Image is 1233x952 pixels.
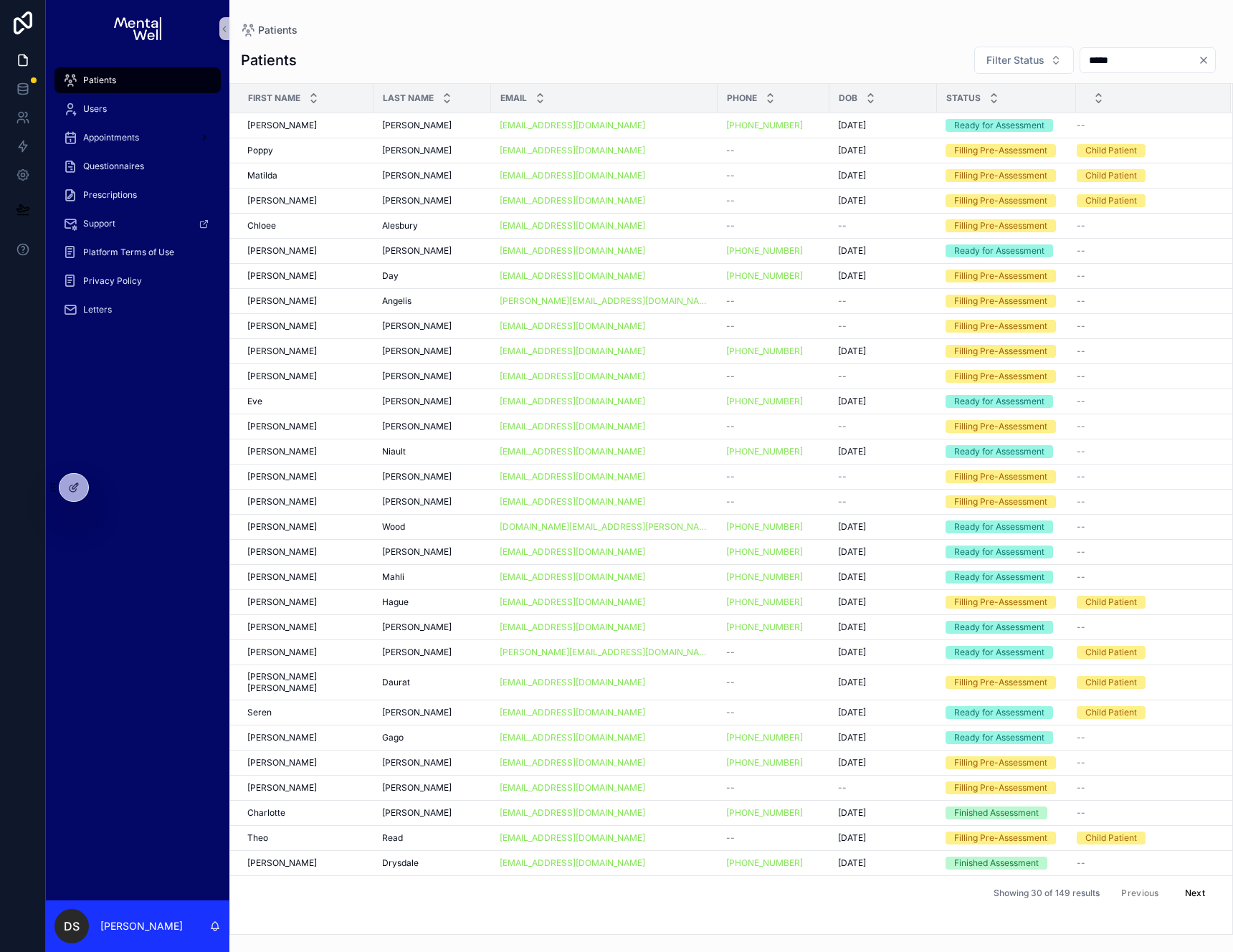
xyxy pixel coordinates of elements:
[382,496,452,508] span: [PERSON_NAME]
[1077,295,1214,307] a: --
[247,496,365,508] a: [PERSON_NAME]
[382,320,452,332] span: [PERSON_NAME]
[500,471,709,482] a: [EMAIL_ADDRESS][DOMAIN_NAME]
[726,270,803,282] a: [PHONE_NUMBER]
[500,521,709,533] a: [DOMAIN_NAME][EMAIL_ADDRESS][PERSON_NAME][PERSON_NAME][DOMAIN_NAME]
[838,270,866,282] span: [DATE]
[726,521,803,533] a: [PHONE_NUMBER]
[83,247,174,258] span: Platform Terms of Use
[1077,320,1214,332] a: --
[500,120,709,131] a: [EMAIL_ADDRESS][DOMAIN_NAME]
[838,571,866,583] span: [DATE]
[1077,169,1214,182] a: Child Patient
[726,546,803,558] a: [PHONE_NUMBER]
[838,546,866,558] span: [DATE]
[382,396,452,407] span: [PERSON_NAME]
[954,194,1047,207] div: Filling Pre-Assessment
[726,220,735,232] span: --
[247,346,317,357] span: [PERSON_NAME]
[726,496,735,508] span: --
[954,320,1047,333] div: Filling Pre-Assessment
[838,471,847,482] span: --
[247,220,365,232] a: Chloee
[54,297,221,323] a: Letters
[382,195,482,206] a: [PERSON_NAME]
[83,218,115,229] span: Support
[500,371,709,382] a: [EMAIL_ADDRESS][DOMAIN_NAME]
[1077,546,1214,558] a: --
[838,346,866,357] span: [DATE]
[946,169,1067,182] a: Filling Pre-Assessment
[946,144,1067,157] a: Filling Pre-Assessment
[838,446,866,457] span: [DATE]
[1077,371,1214,382] a: --
[838,521,866,533] span: [DATE]
[247,170,277,181] span: Matilda
[1077,496,1214,508] a: --
[838,220,847,232] span: --
[946,445,1067,458] a: Ready for Assessment
[500,195,709,206] a: [EMAIL_ADDRESS][DOMAIN_NAME]
[83,189,137,201] span: Prescriptions
[247,145,273,156] span: Poppy
[247,496,317,508] span: [PERSON_NAME]
[1077,446,1085,457] span: --
[986,53,1044,67] span: Filter Status
[382,346,452,357] span: [PERSON_NAME]
[1085,596,1137,609] div: Child Patient
[954,571,1044,584] div: Ready for Assessment
[83,132,139,143] span: Appointments
[954,345,1047,358] div: Filling Pre-Assessment
[946,470,1067,483] a: Filling Pre-Assessment
[500,396,645,407] a: [EMAIL_ADDRESS][DOMAIN_NAME]
[83,103,107,115] span: Users
[838,371,847,382] span: --
[838,521,928,533] a: [DATE]
[726,170,735,181] span: --
[500,170,645,181] a: [EMAIL_ADDRESS][DOMAIN_NAME]
[954,244,1044,257] div: Ready for Assessment
[1077,270,1085,282] span: --
[382,170,452,181] span: [PERSON_NAME]
[946,546,1067,558] a: Ready for Assessment
[726,346,803,357] a: [PHONE_NUMBER]
[1077,596,1214,609] a: Child Patient
[726,421,821,432] a: --
[54,67,221,93] a: Patients
[54,96,221,122] a: Users
[247,220,276,232] span: Chloee
[247,571,317,583] span: [PERSON_NAME]
[726,521,821,533] a: [PHONE_NUMBER]
[382,145,452,156] span: [PERSON_NAME]
[838,195,928,206] a: [DATE]
[382,596,482,608] a: Hague
[1077,270,1214,282] a: --
[946,420,1067,433] a: Filling Pre-Assessment
[500,270,709,282] a: [EMAIL_ADDRESS][DOMAIN_NAME]
[954,270,1047,282] div: Filling Pre-Assessment
[1077,346,1214,357] a: --
[838,170,866,181] span: [DATE]
[838,320,847,332] span: --
[247,521,365,533] a: [PERSON_NAME]
[382,145,482,156] a: [PERSON_NAME]
[1077,194,1214,207] a: Child Patient
[954,219,1047,232] div: Filling Pre-Assessment
[247,245,317,257] span: [PERSON_NAME]
[247,245,365,257] a: [PERSON_NAME]
[954,370,1047,383] div: Filling Pre-Assessment
[946,119,1067,132] a: Ready for Assessment
[54,182,221,208] a: Prescriptions
[382,270,399,282] span: Day
[946,244,1067,257] a: Ready for Assessment
[382,521,482,533] a: Wood
[726,396,821,407] a: [PHONE_NUMBER]
[954,546,1044,558] div: Ready for Assessment
[500,446,645,457] a: [EMAIL_ADDRESS][DOMAIN_NAME]
[83,304,112,315] span: Letters
[247,546,365,558] a: [PERSON_NAME]
[1077,346,1085,357] span: --
[247,421,317,432] span: [PERSON_NAME]
[1077,396,1214,407] a: --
